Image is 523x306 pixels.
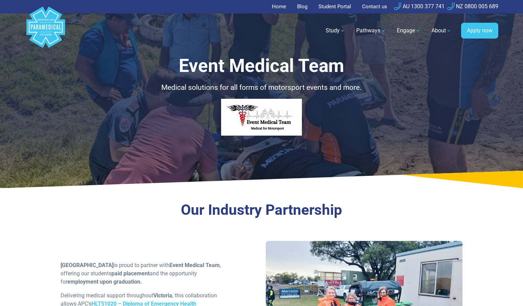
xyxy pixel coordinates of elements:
a: NZ 0800 005 689 [447,3,498,10]
a: Pathways [352,21,390,40]
a: Engage [393,21,425,40]
span: Delivering medical support throughout [61,292,153,299]
span: [GEOGRAPHIC_DATA] [61,262,113,268]
h1: Event Medical Team [61,55,463,77]
span: paid placement [111,270,150,277]
h3: Our Industry Partnership [61,201,463,219]
a: Apply now [461,23,498,39]
span: Event Medical Team [170,262,220,268]
span: employment upon graduation. [67,278,142,285]
a: AU 1300 377 741 [394,3,445,10]
a: About [427,21,456,40]
span: Victoria [153,292,172,299]
a: Australian Paramedical College [25,13,66,48]
a: Study [322,21,349,40]
p: Medical solutions for all forms of motorsport events and more. [61,82,463,93]
span: is proud to partner with [113,262,170,268]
